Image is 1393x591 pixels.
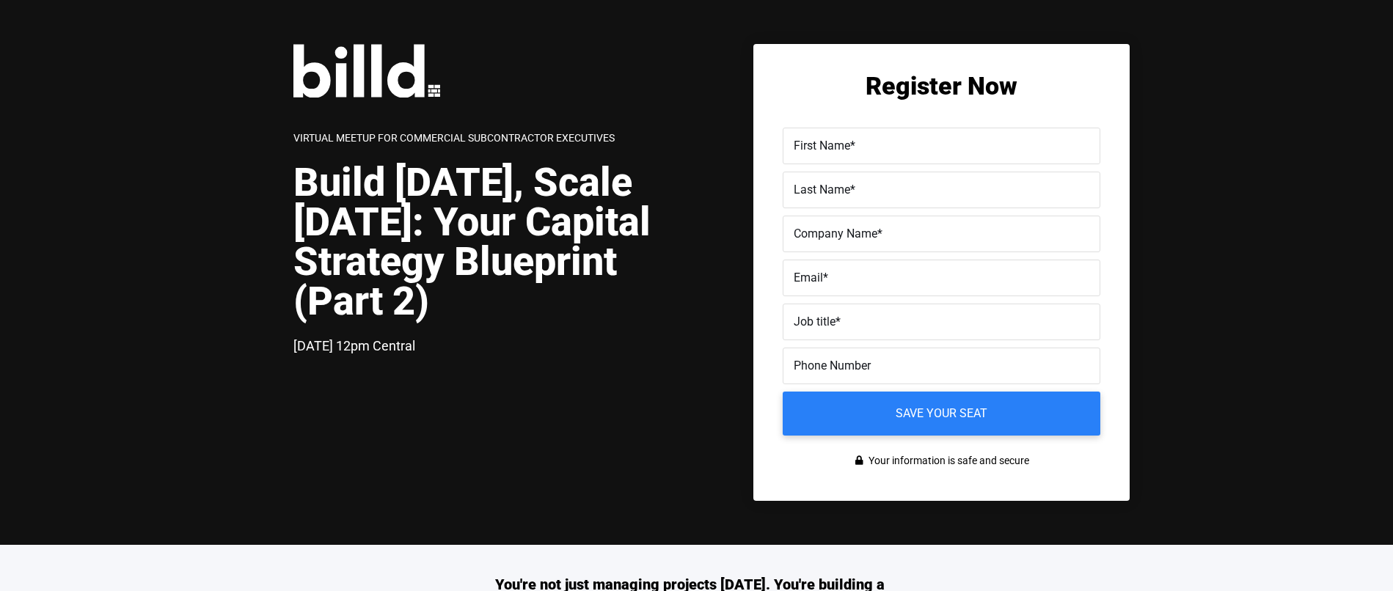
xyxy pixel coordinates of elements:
[794,359,871,372] span: Phone Number
[794,227,877,241] span: Company Name
[865,450,1029,471] span: Your information is safe and secure
[794,315,836,328] span: Job title
[293,163,697,321] h1: Build [DATE], Scale [DATE]: Your Capital Strategy Blueprint (Part 2)
[783,392,1100,436] input: Save your seat
[794,183,850,197] span: Last Name
[794,271,823,285] span: Email
[794,139,850,153] span: First Name
[783,73,1100,98] h2: Register Now
[293,132,615,144] span: Virtual Meetup for Commercial Subcontractor Executives
[293,338,415,353] span: [DATE] 12pm Central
